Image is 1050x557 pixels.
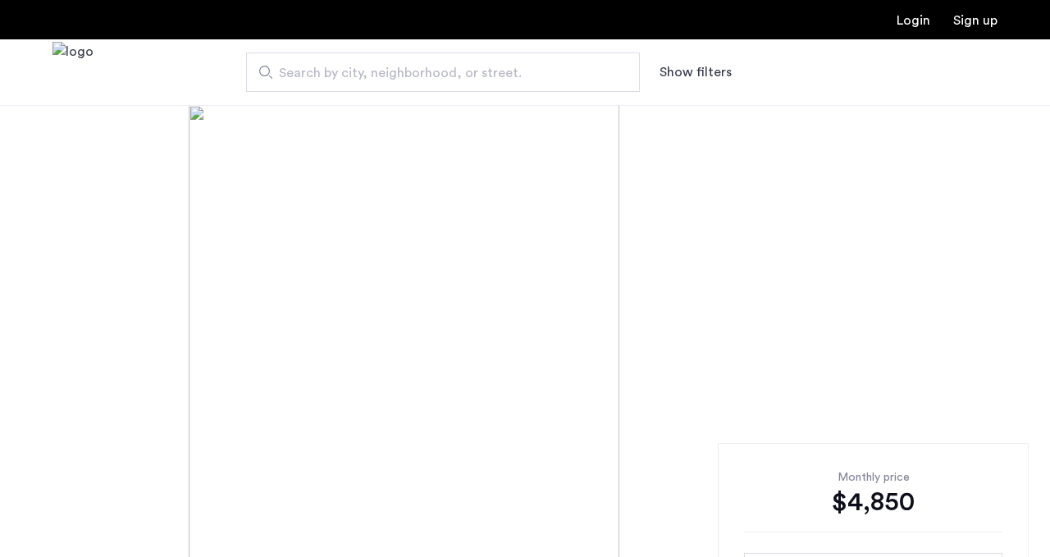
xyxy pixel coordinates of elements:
input: Apartment Search [246,53,640,92]
div: Monthly price [744,469,1002,486]
span: Search by city, neighborhood, or street. [279,63,594,83]
img: logo [52,42,94,103]
button: Show or hide filters [660,62,732,82]
div: $4,850 [744,486,1002,518]
a: Login [897,14,930,27]
a: Cazamio Logo [52,42,94,103]
a: Registration [953,14,997,27]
